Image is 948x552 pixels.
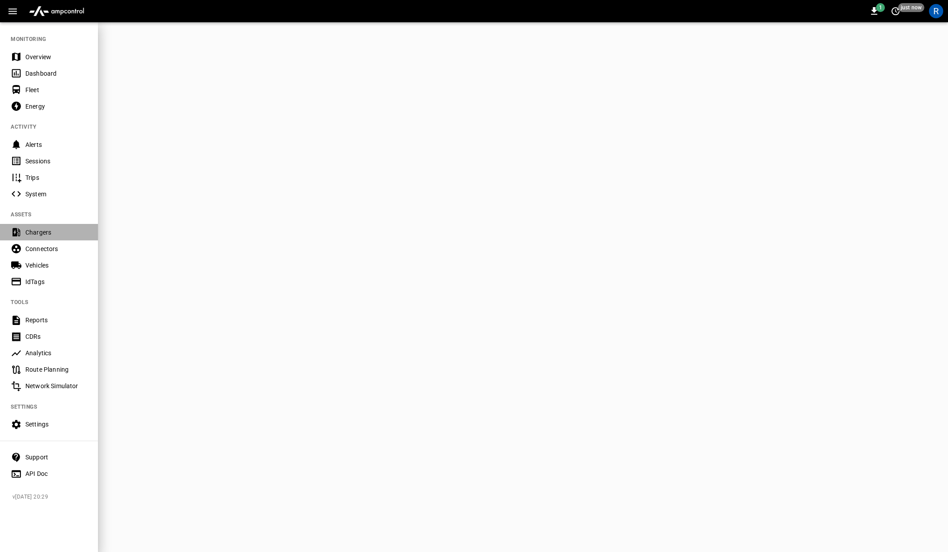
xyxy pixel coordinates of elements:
div: profile-icon [929,4,943,18]
span: just now [898,3,924,12]
span: v [DATE] 20:29 [12,493,91,502]
div: Overview [25,53,87,61]
span: 1 [876,3,885,12]
div: Connectors [25,244,87,253]
div: Analytics [25,349,87,357]
div: Network Simulator [25,382,87,390]
div: Route Planning [25,365,87,374]
div: CDRs [25,332,87,341]
div: Dashboard [25,69,87,78]
div: Alerts [25,140,87,149]
div: Vehicles [25,261,87,270]
div: Support [25,453,87,462]
div: Settings [25,420,87,429]
div: Reports [25,316,87,325]
div: API Doc [25,469,87,478]
div: Energy [25,102,87,111]
div: IdTags [25,277,87,286]
div: System [25,190,87,199]
div: Sessions [25,157,87,166]
div: Chargers [25,228,87,237]
div: Trips [25,173,87,182]
div: Fleet [25,85,87,94]
button: set refresh interval [888,4,903,18]
img: ampcontrol.io logo [25,3,88,20]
